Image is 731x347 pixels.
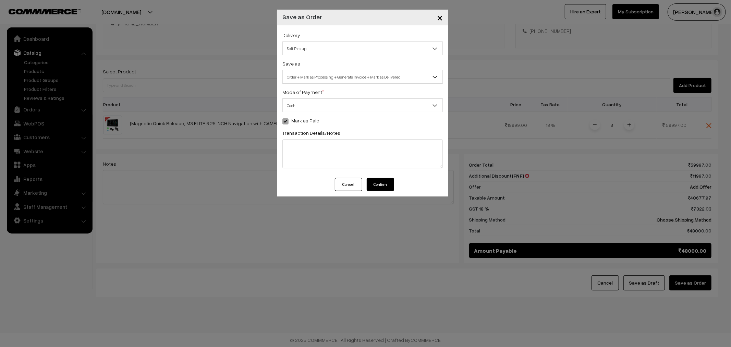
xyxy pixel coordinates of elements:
span: Order + Mark as Processing + Generate Invoice + Mark as Delivered [282,70,443,84]
span: Cash [283,99,442,111]
label: Mode of Payment [282,88,324,96]
button: Cancel [335,178,362,191]
span: Order + Mark as Processing + Generate Invoice + Mark as Delivered [283,71,442,83]
h4: Save as Order [282,12,322,22]
label: Transaction Details/Notes [282,129,340,136]
label: Save as [282,60,300,67]
span: Cash [282,98,443,112]
label: Mark as Paid [282,117,319,124]
span: × [437,11,443,24]
span: Self Pickup [283,43,442,55]
span: Self Pickup [282,41,443,55]
button: Confirm [367,178,394,191]
label: Delivery [282,32,300,39]
button: Close [431,7,448,28]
